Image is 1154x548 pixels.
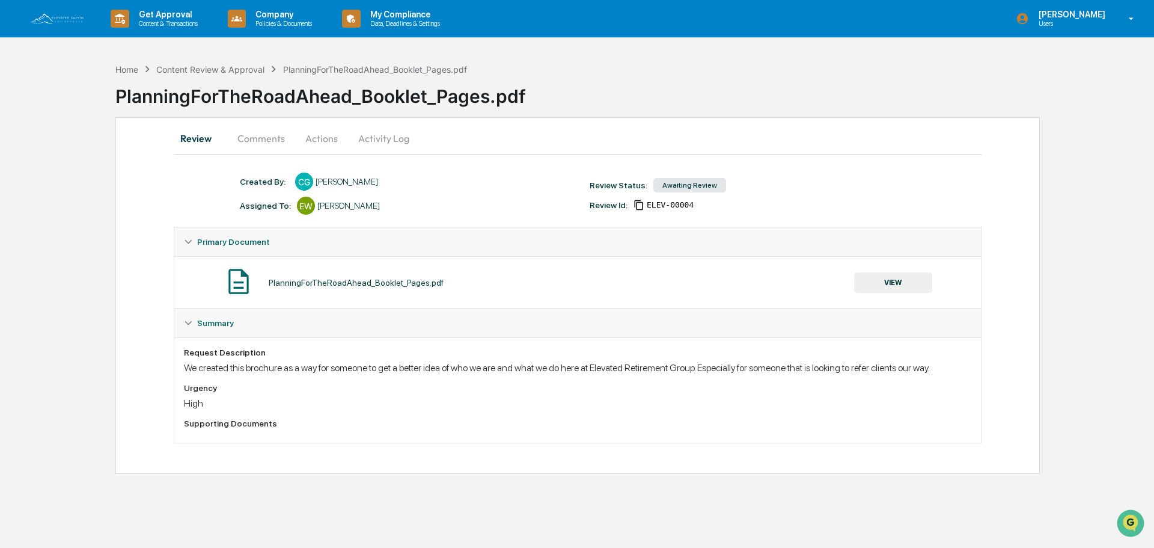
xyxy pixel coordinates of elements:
[29,12,87,25] img: logo
[854,272,932,293] button: VIEW
[590,180,647,190] div: Review Status:
[240,201,291,211] div: Assigned To:
[224,266,254,297] img: Document Icon
[41,92,197,104] div: Start new chat
[184,419,971,428] div: Supporting Documents
[295,173,313,191] div: CG
[361,10,446,19] p: My Compliance
[82,147,154,168] a: 🗄️Attestations
[317,201,380,211] div: [PERSON_NAME]
[41,104,152,114] div: We're available if you need us!
[115,64,138,75] div: Home
[283,64,467,75] div: PlanningForTheRoadAhead_Booklet_Pages.pdf
[129,10,204,19] p: Get Approval
[246,10,318,19] p: Company
[129,19,204,28] p: Content & Transactions
[99,152,149,164] span: Attestations
[295,124,349,153] button: Actions
[1029,19,1111,28] p: Users
[115,76,1154,107] div: PlanningForTheRoadAhead_Booklet_Pages.pdf
[197,318,234,328] span: Summary
[24,174,76,186] span: Data Lookup
[24,152,78,164] span: Preclearance
[228,124,295,153] button: Comments
[184,383,971,393] div: Urgency
[174,227,981,256] div: Primary Document
[653,178,726,192] div: Awaiting Review
[246,19,318,28] p: Policies & Documents
[197,237,270,247] span: Primary Document
[361,19,446,28] p: Data, Deadlines & Settings
[297,197,315,215] div: EW
[184,348,971,357] div: Request Description
[174,337,981,443] div: Summary
[174,124,228,153] button: Review
[7,170,81,191] a: 🔎Data Lookup
[12,92,34,114] img: 1746055101610-c473b297-6a78-478c-a979-82029cc54cd1
[12,25,219,45] p: How can we help?
[349,124,419,153] button: Activity Log
[12,153,22,162] div: 🖐️
[590,200,627,210] div: Review Id:
[174,256,981,308] div: Primary Document
[85,203,145,213] a: Powered byPylon
[1116,508,1148,541] iframe: Open customer support
[12,176,22,185] div: 🔎
[269,278,444,288] div: PlanningForTheRoadAhead_Booklet_Pages.pdf
[240,177,289,186] div: Created By: ‎ ‎
[204,96,219,110] button: Start new chat
[87,153,97,162] div: 🗄️
[174,309,981,337] div: Summary
[156,64,264,75] div: Content Review & Approval
[184,398,971,409] div: High
[7,147,82,168] a: 🖐️Preclearance
[1029,10,1111,19] p: [PERSON_NAME]
[647,200,694,210] span: c79318a2-5862-4690-88fa-642a626d837d
[174,124,982,153] div: secondary tabs example
[316,177,378,186] div: [PERSON_NAME]
[184,362,971,374] div: We created this brochure as a way for someone to get a better idea of who we are and what we do h...
[120,204,145,213] span: Pylon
